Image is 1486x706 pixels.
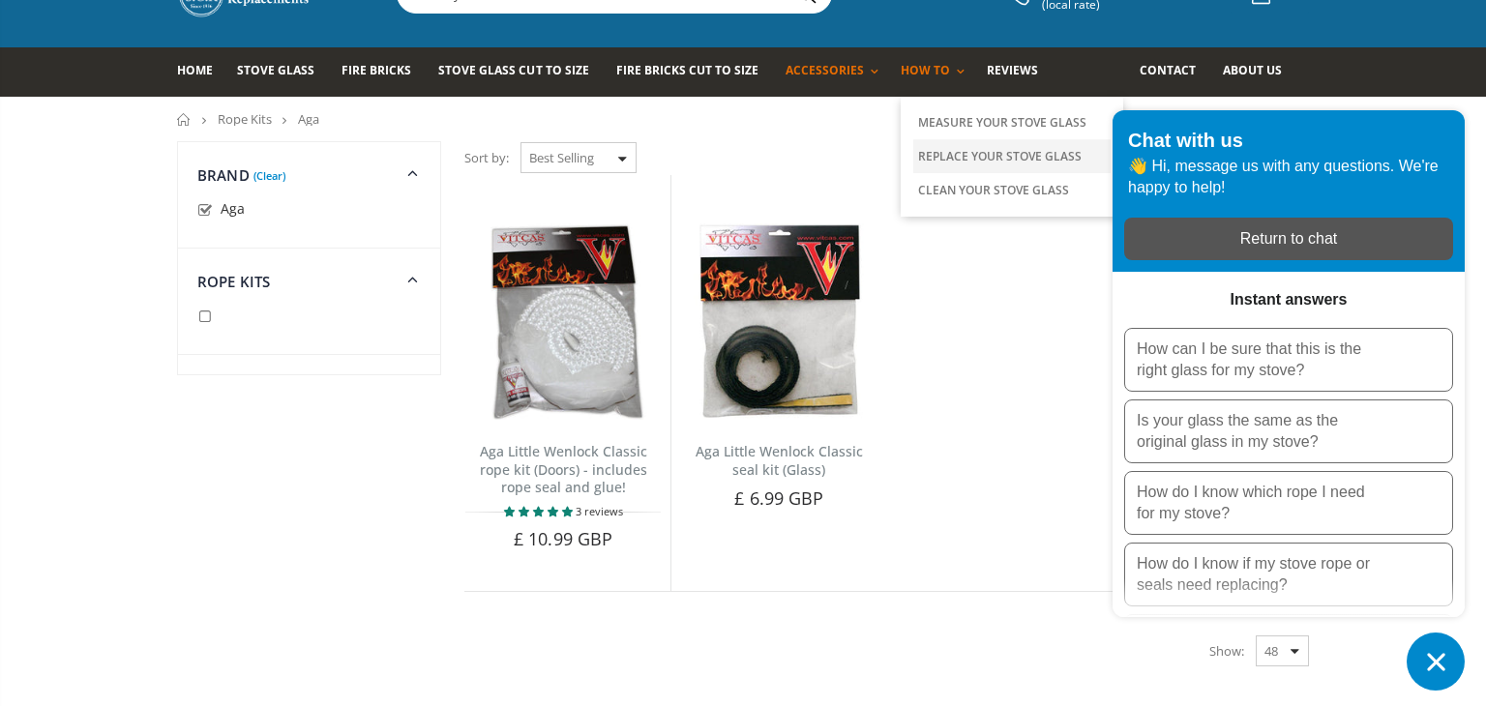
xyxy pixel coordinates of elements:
[514,527,612,550] span: £ 10.99 GBP
[237,47,329,97] a: Stove Glass
[253,173,285,178] a: (Clear)
[616,62,758,78] span: Fire Bricks Cut To Size
[1107,110,1471,691] inbox-online-store-chat: Shopify online store chat
[1140,47,1210,97] a: Contact
[1140,62,1196,78] span: Contact
[616,47,773,97] a: Fire Bricks Cut To Size
[681,223,877,419] img: Aga Little Wenlock Classic glass gasket
[177,62,213,78] span: Home
[197,165,250,185] span: Brand
[177,113,192,126] a: Home
[342,47,426,97] a: Fire Bricks
[1223,62,1282,78] span: About us
[218,110,272,128] a: Rope Kits
[298,110,319,128] span: Aga
[913,106,1111,139] a: Measure Your Stove Glass
[177,47,227,97] a: Home
[1223,47,1296,97] a: About us
[237,62,314,78] span: Stove Glass
[987,62,1038,78] span: Reviews
[913,139,1111,173] a: Replace Your Stove Glass
[197,272,270,291] span: Rope Kits
[913,173,1111,207] a: Clean Your Stove Glass
[342,62,411,78] span: Fire Bricks
[576,504,623,518] span: 3 reviews
[786,62,864,78] span: Accessories
[734,486,823,510] span: £ 6.99 GBP
[465,223,661,419] img: Aga Little Wenlock Classic rope kit (Doors)
[480,442,647,497] a: Aga Little Wenlock Classic rope kit (Doors) - includes rope seal and glue!
[786,47,888,97] a: Accessories
[438,62,588,78] span: Stove Glass Cut To Size
[504,504,576,518] span: 5.00 stars
[901,47,974,97] a: How To
[987,47,1053,97] a: Reviews
[696,442,863,479] a: Aga Little Wenlock Classic seal kit (Glass)
[464,141,509,175] span: Sort by:
[221,199,245,218] span: Aga
[901,62,950,78] span: How To
[438,47,603,97] a: Stove Glass Cut To Size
